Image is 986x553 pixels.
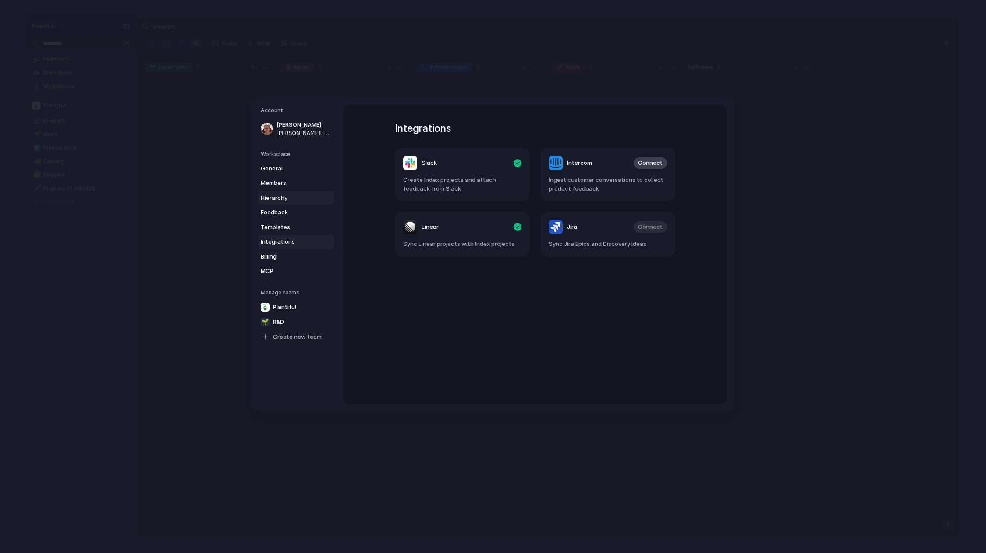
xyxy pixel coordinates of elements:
[261,289,334,297] h5: Manage teams
[549,176,667,193] span: Ingest customer conversations to collect product feedback
[258,176,334,190] a: Members
[567,223,577,231] span: Jira
[261,106,334,114] h5: Account
[634,157,667,169] button: Connect
[261,223,317,232] span: Templates
[638,159,663,167] span: Connect
[422,159,437,167] span: Slack
[258,330,334,344] a: Create new team
[258,315,334,329] a: 🌱R&D
[261,267,317,276] span: MCP
[258,118,334,140] a: [PERSON_NAME][PERSON_NAME][EMAIL_ADDRESS][PERSON_NAME][DOMAIN_NAME]
[261,252,317,261] span: Billing
[258,235,334,249] a: Integrations
[258,264,334,278] a: MCP
[277,129,333,137] span: [PERSON_NAME][EMAIL_ADDRESS][PERSON_NAME][DOMAIN_NAME]
[395,121,675,136] h1: Integrations
[258,191,334,205] a: Hierarchy
[277,121,333,129] span: [PERSON_NAME]
[258,162,334,176] a: General
[567,159,592,167] span: Intercom
[261,164,317,173] span: General
[549,240,667,248] span: Sync Jira Epics and Discovery Ideas
[422,223,439,231] span: Linear
[261,318,270,326] div: 🌱
[258,300,334,314] a: Plantiful
[273,318,284,326] span: R&D
[258,220,334,234] a: Templates
[403,240,521,248] span: Sync Linear projects with Index projects
[261,194,317,202] span: Hierarchy
[261,238,317,246] span: Integrations
[403,176,521,193] span: Create Index projects and attach feedback from Slack
[261,208,317,217] span: Feedback
[261,150,334,158] h5: Workspace
[273,303,296,312] span: Plantiful
[273,333,322,341] span: Create new team
[261,179,317,188] span: Members
[258,250,334,264] a: Billing
[258,206,334,220] a: Feedback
